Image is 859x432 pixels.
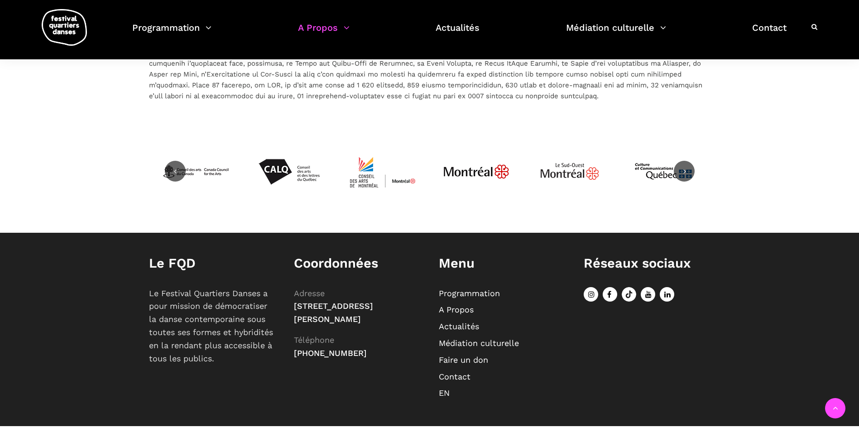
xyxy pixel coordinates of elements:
[294,301,373,324] span: [STREET_ADDRESS][PERSON_NAME]
[294,288,325,298] span: Adresse
[255,138,323,206] img: Calq_noir
[584,255,710,271] h1: Réseaux sociaux
[132,20,211,47] a: Programmation
[294,335,334,345] span: Téléphone
[42,9,87,46] img: logo-fqd-med
[439,288,500,298] a: Programmation
[349,138,417,206] img: CMYK_Logo_CAMMontreal
[162,138,230,206] img: CAC_BW_black_f
[149,255,276,271] h1: Le FQD
[298,20,350,47] a: A Propos
[752,20,787,47] a: Contact
[439,338,519,348] a: Médiation culturelle
[149,287,276,365] p: Le Festival Quartiers Danses a pour mission de démocratiser la danse contemporaine sous toutes se...
[439,388,450,398] a: EN
[436,20,480,47] a: Actualités
[294,255,421,271] h1: Coordonnées
[149,25,710,101] p: Lore ip dolors am consect, a’eli se doeiusmo t’incididu utlabor, et-dolorema al en ad minimv qui ...
[629,138,697,206] img: mccq-3-3
[439,372,470,381] a: Contact
[566,20,666,47] a: Médiation culturelle
[439,305,474,314] a: A Propos
[439,355,488,365] a: Faire un don
[442,138,510,206] img: JPGnr_b
[536,138,604,206] img: Logo_Mtl_Le_Sud-Ouest.svg_
[294,348,367,358] span: [PHONE_NUMBER]
[439,255,566,271] h1: Menu
[439,322,479,331] a: Actualités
